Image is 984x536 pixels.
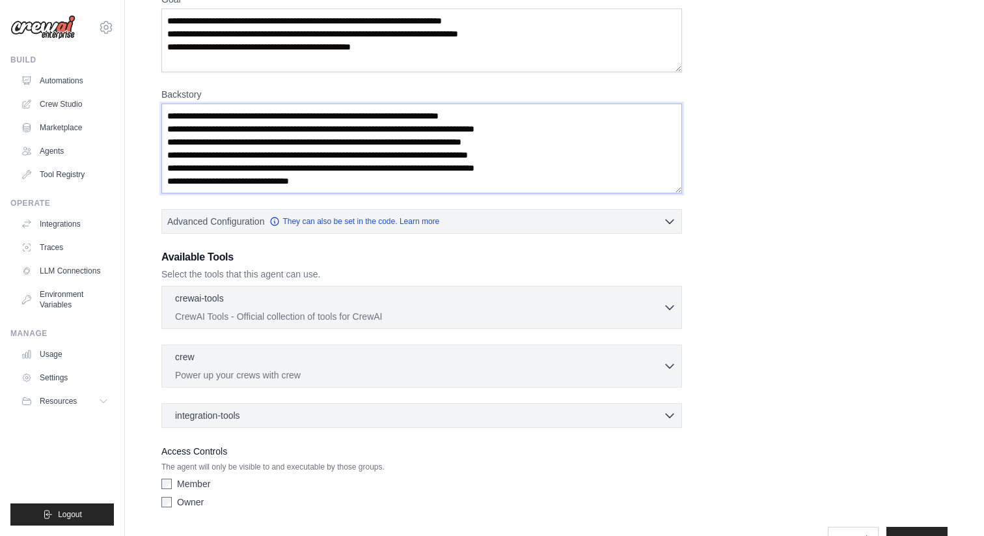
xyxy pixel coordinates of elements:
[16,164,114,185] a: Tool Registry
[167,292,676,323] button: crewai-tools CrewAI Tools - Official collection of tools for CrewAI
[161,462,682,472] p: The agent will only be visible to and executable by those groups.
[161,268,682,281] p: Select the tools that this agent can use.
[161,444,682,459] label: Access Controls
[10,198,114,208] div: Operate
[16,237,114,258] a: Traces
[16,70,114,91] a: Automations
[175,369,663,382] p: Power up your crews with crew
[16,391,114,412] button: Resources
[175,292,224,305] p: crewai-tools
[161,249,682,265] h3: Available Tools
[16,367,114,388] a: Settings
[177,477,210,490] label: Member
[269,216,439,227] a: They can also be set in the code. Learn more
[167,215,264,228] span: Advanced Configuration
[16,117,114,138] a: Marketplace
[10,15,75,40] img: Logo
[16,261,114,281] a: LLM Connections
[10,503,114,526] button: Logout
[58,509,82,520] span: Logout
[167,350,676,382] button: crew Power up your crews with crew
[177,496,204,509] label: Owner
[175,350,195,363] p: crew
[167,409,676,422] button: integration-tools
[161,88,682,101] label: Backstory
[10,328,114,339] div: Manage
[40,396,77,406] span: Resources
[10,55,114,65] div: Build
[16,214,114,234] a: Integrations
[162,210,681,233] button: Advanced Configuration They can also be set in the code. Learn more
[16,141,114,162] a: Agents
[175,310,663,323] p: CrewAI Tools - Official collection of tools for CrewAI
[175,409,240,422] span: integration-tools
[16,344,114,365] a: Usage
[16,94,114,115] a: Crew Studio
[16,284,114,315] a: Environment Variables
